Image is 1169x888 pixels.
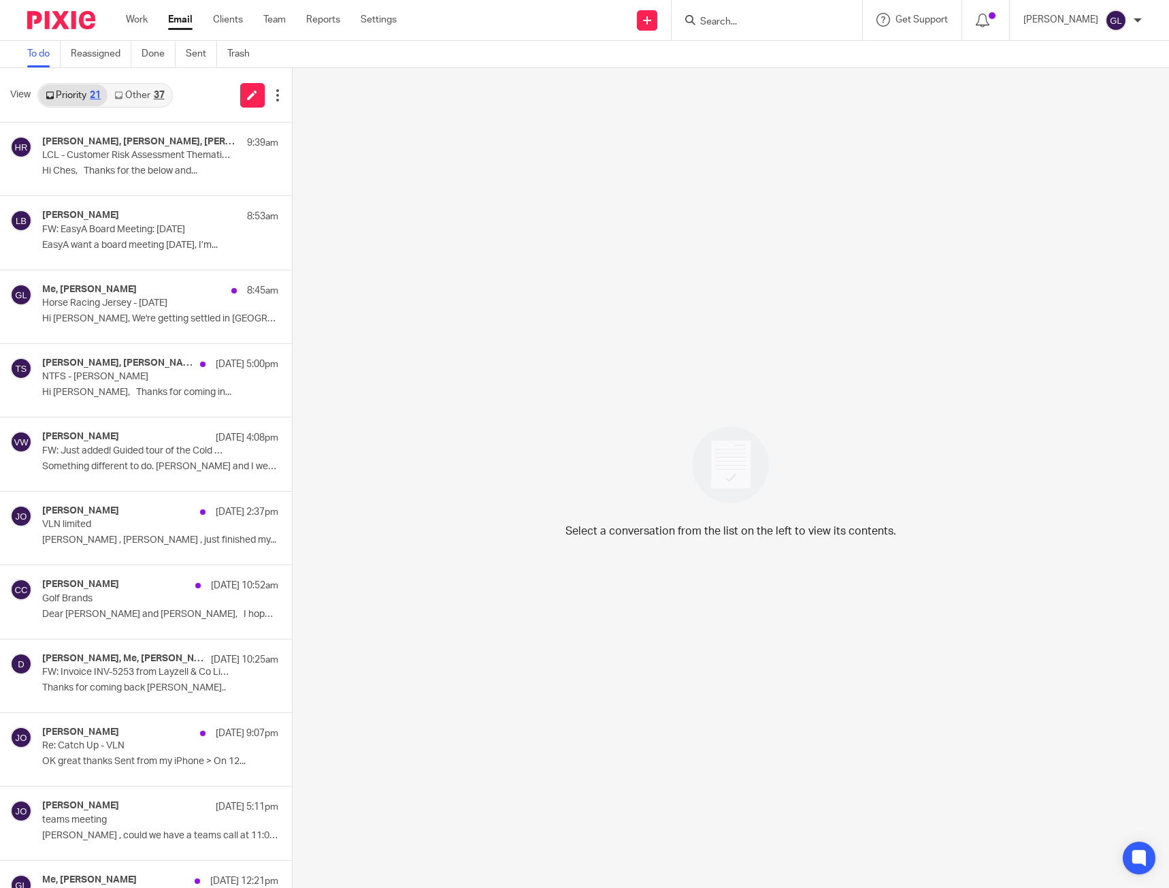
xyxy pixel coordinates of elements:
[42,150,231,161] p: LCL - Customer Risk Assessment Thematic Assessment Visit - Draft Letter
[10,431,32,453] img: svg%3E
[42,814,231,826] p: teams meeting
[216,358,278,371] p: [DATE] 5:00pm
[10,505,32,527] img: svg%3E
[90,91,101,100] div: 21
[42,298,231,309] p: Horse Racing Jersey - [DATE]
[42,505,119,517] h4: [PERSON_NAME]
[42,593,231,605] p: Golf Brands
[306,13,340,27] a: Reports
[42,358,193,369] h4: [PERSON_NAME], [PERSON_NAME]
[211,653,278,667] p: [DATE] 10:25am
[42,313,278,325] p: Hi [PERSON_NAME], We're getting settled in [GEOGRAPHIC_DATA]...
[42,667,231,678] p: FW: Invoice INV-5253 from Layzell & Co Limited for [PERSON_NAME]
[361,13,397,27] a: Settings
[1105,10,1127,31] img: svg%3E
[10,136,32,158] img: svg%3E
[10,210,32,232] img: svg%3E
[42,756,278,767] p: OK great thanks Sent from my iPhone > On 12...
[210,874,278,888] p: [DATE] 12:21pm
[42,431,119,443] h4: [PERSON_NAME]
[186,41,217,67] a: Sent
[126,13,148,27] a: Work
[42,387,278,398] p: Hi [PERSON_NAME], Thanks for coming in...
[10,284,32,306] img: svg%3E
[211,579,278,592] p: [DATE] 10:52am
[10,800,32,822] img: svg%3E
[39,84,108,106] a: Priority21
[42,136,240,148] h4: [PERSON_NAME], [PERSON_NAME], [PERSON_NAME], [PERSON_NAME], Me
[10,579,32,601] img: svg%3E
[27,41,61,67] a: To do
[42,210,119,221] h4: [PERSON_NAME]
[42,535,278,546] p: [PERSON_NAME] , [PERSON_NAME] , just finished my...
[42,461,278,473] p: Something different to do. [PERSON_NAME] and I went and...
[216,431,278,445] p: [DATE] 4:08pm
[10,727,32,748] img: svg%3E
[42,740,231,752] p: Re: Catch Up - VLN
[10,358,32,379] img: svg%3E
[1023,13,1098,27] p: [PERSON_NAME]
[42,284,137,296] h4: Me, [PERSON_NAME]
[683,417,778,512] img: image
[42,830,278,842] p: [PERSON_NAME] , could we have a teams call at 11:00...
[216,800,278,814] p: [DATE] 5:11pm
[42,874,137,886] h4: Me, [PERSON_NAME]
[227,41,260,67] a: Trash
[42,240,278,251] p: EasyA want a board meeting [DATE], I’m...
[42,519,231,530] p: VLN limited
[154,91,165,100] div: 37
[142,41,176,67] a: Done
[565,523,896,539] p: Select a conversation from the list on the left to view its contents.
[108,84,171,106] a: Other37
[168,13,193,27] a: Email
[42,579,119,590] h4: [PERSON_NAME]
[71,41,131,67] a: Reassigned
[247,136,278,150] p: 9:39am
[10,653,32,675] img: svg%3E
[42,653,204,665] h4: [PERSON_NAME], Me, [PERSON_NAME][EMAIL_ADDRESS][DOMAIN_NAME]
[42,682,278,694] p: Thanks for coming back [PERSON_NAME]..
[216,727,278,740] p: [DATE] 9:07pm
[42,165,278,177] p: Hi Ches, Thanks for the below and...
[247,284,278,298] p: 8:45am
[10,88,31,102] span: View
[895,15,948,25] span: Get Support
[27,11,95,29] img: Pixie
[42,800,119,812] h4: [PERSON_NAME]
[42,371,231,383] p: NTFS - [PERSON_NAME]
[42,224,231,236] p: FW: EasyA Board Meeting: [DATE]
[247,210,278,223] p: 8:53am
[42,727,119,738] h4: [PERSON_NAME]
[216,505,278,519] p: [DATE] 2:37pm
[213,13,243,27] a: Clients
[42,609,278,620] p: Dear [PERSON_NAME] and [PERSON_NAME], I hope you are...
[263,13,286,27] a: Team
[699,16,821,29] input: Search
[42,445,231,457] p: FW: Just added! Guided tour of the Cold War Bunker from Jersey Heritage 📅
